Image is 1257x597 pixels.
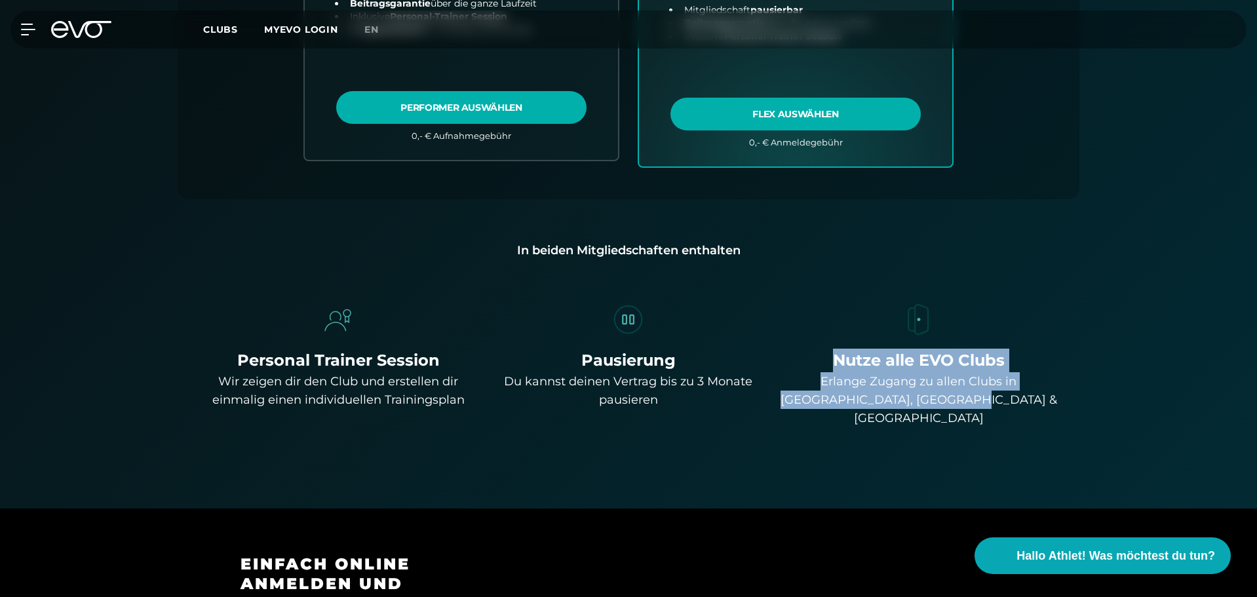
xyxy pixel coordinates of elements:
[364,24,379,35] span: en
[203,23,264,35] a: Clubs
[489,349,769,372] div: Pausierung
[364,22,395,37] a: en
[779,349,1058,372] div: Nutze alle EVO Clubs
[203,24,238,35] span: Clubs
[489,372,769,409] div: Du kannst deinen Vertrag bis zu 3 Monate pausieren
[975,537,1231,574] button: Hallo Athlet! Was möchtest du tun?
[1016,547,1215,565] span: Hallo Athlet! Was möchtest du tun?
[199,372,478,409] div: Wir zeigen dir den Club und erstellen dir einmalig einen individuellen Trainingsplan
[320,301,357,338] img: evofitness
[199,349,478,372] div: Personal Trainer Session
[900,301,937,338] img: evofitness
[264,24,338,35] a: MYEVO LOGIN
[199,241,1058,260] div: In beiden Mitgliedschaften enthalten
[610,301,647,338] img: evofitness
[779,372,1058,427] div: Erlange Zugang zu allen Clubs in [GEOGRAPHIC_DATA], [GEOGRAPHIC_DATA] & [GEOGRAPHIC_DATA]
